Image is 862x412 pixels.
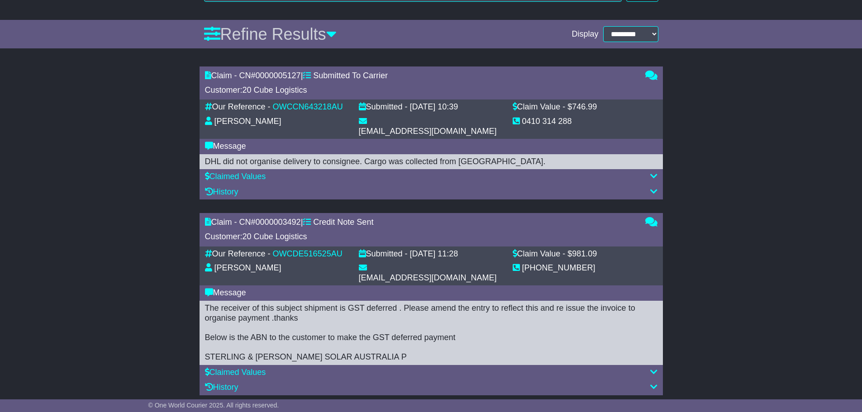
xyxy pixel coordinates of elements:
div: Claim Value - [513,102,566,112]
div: Claimed Values [205,368,657,378]
div: [PHONE_NUMBER] [522,263,595,273]
div: The receiver of this subject shipment is GST deferred . Please amend the entry to reflect this an... [205,303,657,362]
div: [DATE] 11:28 [410,249,458,259]
div: [PERSON_NAME] [214,117,281,127]
div: History [205,187,657,197]
a: Claimed Values [205,172,266,181]
span: Credit Note Sent [313,218,373,227]
div: Claim - CN# | [205,218,636,227]
span: 0000003492 [256,218,301,227]
a: OWCCN643218AU [273,102,343,111]
div: [EMAIL_ADDRESS][DOMAIN_NAME] [359,127,497,137]
div: DHL did not organise delivery to consignee. Cargo was collected from [GEOGRAPHIC_DATA]. [205,157,657,167]
a: Refine Results [204,25,337,43]
div: [EMAIL_ADDRESS][DOMAIN_NAME] [359,273,497,283]
div: $746.99 [567,102,597,112]
span: Submitted To Carrier [313,71,388,80]
div: Claim Value - [513,249,566,259]
div: Submitted - [359,249,408,259]
a: Claimed Values [205,368,266,377]
div: Submitted - [359,102,408,112]
a: OWCDE516525AU [273,249,343,258]
div: History [205,383,657,393]
div: [PERSON_NAME] [214,263,281,273]
div: Our Reference - [205,249,271,259]
div: Message [205,288,657,298]
a: History [205,187,238,196]
div: Customer: [205,85,636,95]
span: 20 Cube Logistics [243,232,307,241]
span: Display [571,29,598,39]
span: © One World Courier 2025. All rights reserved. [148,402,279,409]
div: Claim - CN# | [205,71,636,81]
div: Customer: [205,232,636,242]
a: History [205,383,238,392]
div: Message [205,142,657,152]
div: Claimed Values [205,172,657,182]
span: 0000005127 [256,71,301,80]
span: 20 Cube Logistics [243,85,307,95]
div: [DATE] 10:39 [410,102,458,112]
div: $981.09 [567,249,597,259]
div: 0410 314 288 [522,117,572,127]
div: Our Reference - [205,102,271,112]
